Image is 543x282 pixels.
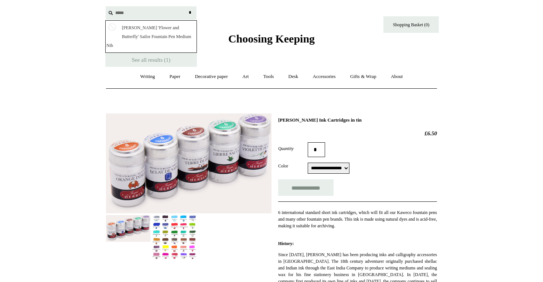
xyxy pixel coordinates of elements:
a: Accessories [306,67,342,86]
a: Choosing Keeping [228,38,315,44]
a: Art [236,67,255,86]
strong: History: [278,241,294,246]
a: Desk [282,67,305,86]
a: Decorative paper [188,67,235,86]
h1: [PERSON_NAME] Ink Cartridges in tin [278,117,437,123]
a: Writing [134,67,162,86]
label: Quantity [278,145,308,152]
h2: £6.50 [278,130,437,137]
a: About [384,67,410,86]
span: Choosing Keeping [228,33,315,45]
a: [PERSON_NAME] 'Flower and Butterfly' Sailor Fountain Pen Medium Nib [105,20,197,53]
a: Tools [257,67,281,86]
a: Paper [163,67,187,86]
p: 6 international standard short ink cartridges, which will fit all our Kaweco fountain pens and ma... [278,209,437,236]
img: J. Herbin Ink Cartridges in tin [106,215,150,242]
img: no-image-50-e6fb86f4_thumb.gif [106,21,118,33]
a: Shopping Basket (0) [383,16,439,33]
img: J. Herbin Ink Cartridges in tin [152,215,197,260]
a: See all results (1) [105,53,197,67]
label: Color [278,163,308,169]
img: J. Herbin Ink Cartridges in tin [106,113,271,213]
a: Gifts & Wrap [344,67,383,86]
